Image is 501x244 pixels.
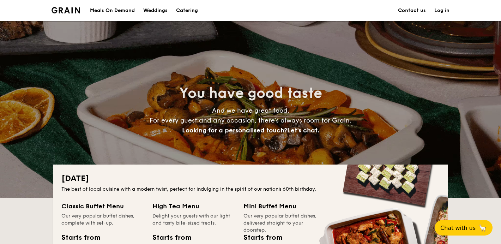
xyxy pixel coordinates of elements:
div: High Tea Menu [152,201,235,211]
h2: [DATE] [61,173,440,184]
img: Grain [52,7,80,13]
a: Logotype [52,7,80,13]
span: Chat with us [440,225,476,231]
div: Our very popular buffet dishes, complete with set-up. [61,213,144,227]
div: Delight your guests with our light and tasty bite-sized treats. [152,213,235,227]
div: Starts from [152,232,191,243]
div: Classic Buffet Menu [61,201,144,211]
span: 🦙 [478,224,487,232]
div: Starts from [243,232,282,243]
span: Let's chat. [287,126,319,134]
button: Chat with us🦙 [435,220,493,236]
span: Looking for a personalised touch? [182,126,287,134]
span: You have good taste [179,85,322,102]
div: The best of local cuisine with a modern twist, perfect for indulging in the spirit of our nation’... [61,186,440,193]
div: Our very popular buffet dishes, delivered straight to your doorstep. [243,213,326,227]
div: Mini Buffet Menu [243,201,326,211]
div: Starts from [61,232,100,243]
span: And we have great food. For every guest and any occasion, there’s always room for Grain. [150,107,351,134]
